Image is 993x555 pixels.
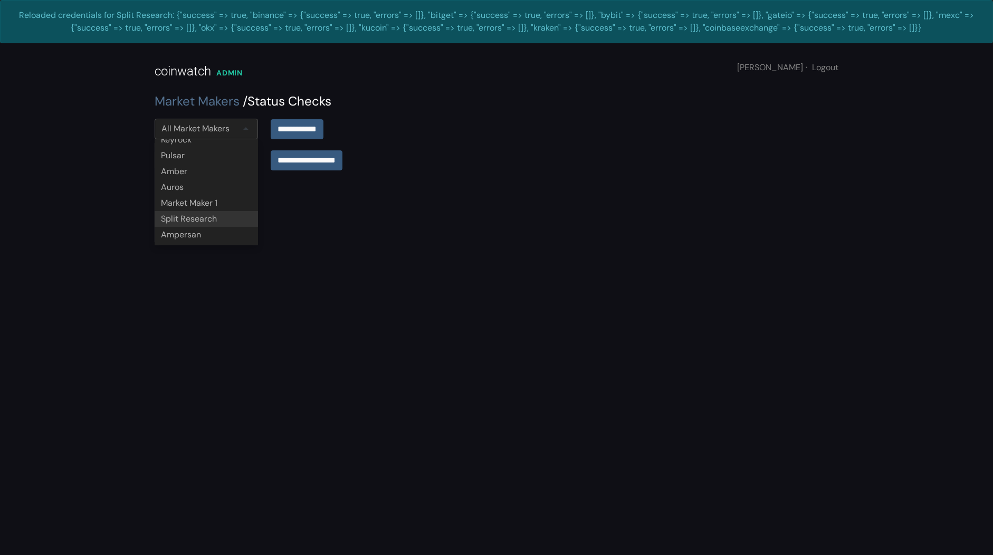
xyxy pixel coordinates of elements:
span: · [806,62,807,73]
a: Logout [812,62,838,73]
div: coinwatch [155,62,211,81]
div: Keyrock [155,132,258,148]
a: Market Makers [155,93,240,109]
div: Auros [155,179,258,195]
div: Market Maker 1 [155,195,258,211]
div: ADMIN [216,68,243,79]
div: Split Research [155,211,258,227]
span: / [243,93,247,109]
div: All Market Makers [161,122,230,135]
div: [PERSON_NAME] [737,61,838,74]
div: Status Checks [155,92,838,111]
div: Ampersan [155,227,258,243]
div: Amber [155,164,258,179]
a: coinwatch ADMIN [155,43,243,92]
div: Pulsar [155,148,258,164]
